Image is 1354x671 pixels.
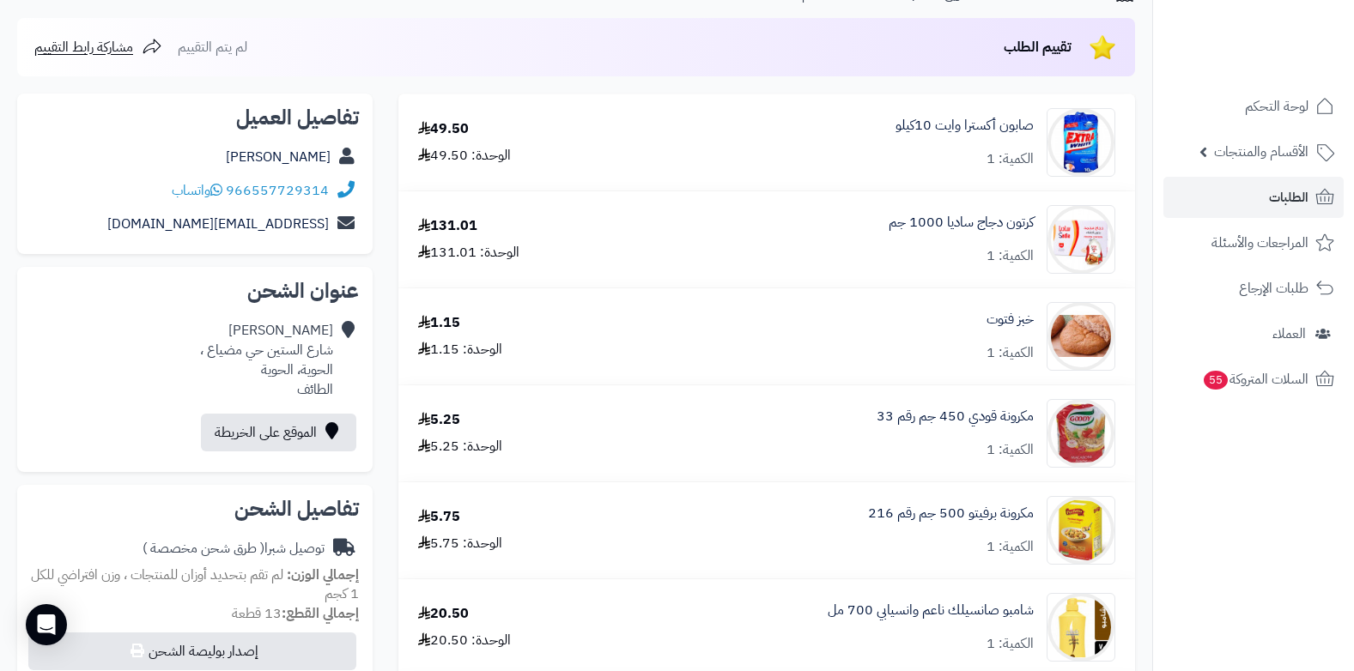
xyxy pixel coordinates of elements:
[31,499,359,519] h2: تفاصيل الشحن
[226,180,329,201] a: 966557729314
[987,246,1034,266] div: الكمية: 1
[200,321,333,399] div: [PERSON_NAME] شارع الستين حي مضياع ، الحوية، الحوية الطائف
[143,538,264,559] span: ( طرق شحن مخصصة )
[418,631,511,650] div: الوحدة: 20.50
[896,116,1034,136] a: صابون أكسترا وايت 10كيلو
[1204,371,1228,390] span: 55
[877,407,1034,426] a: مكرونة قودي 450 جم رقم 33
[172,180,222,201] a: واتساب
[1163,313,1344,354] a: العملاء
[868,504,1034,523] a: مكرونة برفيتو 500 جم رقم 216
[31,107,359,128] h2: تفاصيل العميل
[31,281,359,301] h2: عنوان الشحن
[987,149,1034,169] div: الكمية: 1
[232,603,359,624] small: 13 قطعة
[201,414,356,451] a: الموقع على الخريطة
[1269,185,1308,209] span: الطلبات
[418,507,460,527] div: 5.75
[1047,399,1114,468] img: 1664691369-%D8%AA%D9%86%D8%B2%D9%8A%D9%84%20(47)-90x90.jpg
[34,37,133,57] span: مشاركة رابط التقييم
[418,313,460,333] div: 1.15
[418,534,502,553] div: الوحدة: 5.75
[226,147,331,167] a: [PERSON_NAME]
[418,146,511,166] div: الوحدة: 49.50
[1047,205,1114,274] img: 12098bb14236aa663b51cc43fe6099d0b61b-90x90.jpg
[282,603,359,624] strong: إجمالي القطع:
[828,601,1034,620] a: شامبو صانسيلك ناعم وانسيابي 700 مل
[418,410,460,430] div: 5.25
[1163,222,1344,263] a: المراجعات والأسئلة
[1163,177,1344,218] a: الطلبات
[1245,94,1308,118] span: لوحة التحكم
[987,537,1034,557] div: الكمية: 1
[418,216,477,236] div: 131.01
[418,604,469,624] div: 20.50
[987,440,1034,460] div: الكمية: 1
[1239,276,1308,300] span: طلبات الإرجاع
[1163,359,1344,400] a: السلات المتروكة55
[1004,37,1072,57] span: تقييم الطلب
[34,37,162,57] a: مشاركة رابط التقييم
[987,343,1034,363] div: الكمية: 1
[1202,367,1308,391] span: السلات المتروكة
[1047,593,1114,662] img: 336367bbd567be19e289c2a0c70b0ba5e4b8-90x90.jpg
[1272,322,1306,346] span: العملاء
[1214,140,1308,164] span: الأقسام والمنتجات
[1047,302,1114,371] img: 1664440368-%D8%AA%D9%86%D8%B2%D9%8A%D9%84%20(16)-90x90.jpg
[178,37,247,57] span: لم يتم التقييم
[31,565,359,605] span: لم تقم بتحديد أوزان للمنتجات ، وزن افتراضي للكل 1 كجم
[418,340,502,360] div: الوحدة: 1.15
[1047,496,1114,565] img: 1720214040-0cbdd05e-3ab5-4f50-b9d7-f906a5e52ca1-90x90.jpeg
[418,119,469,139] div: 49.50
[987,310,1034,329] a: خبز فتوت
[1163,86,1344,127] a: لوحة التحكم
[287,565,359,585] strong: إجمالي الوزن:
[987,634,1034,654] div: الكمية: 1
[28,632,356,670] button: إصدار بوليصة الشحن
[1047,108,1114,177] img: 1664172096-uRRcYCNGzSLH0juiNGCbDvdp96QxGImRHCtnM97e-90x90.jpg
[26,604,67,645] div: Open Intercom Messenger
[418,437,502,456] div: الوحدة: 5.25
[1237,44,1338,80] img: logo-2.png
[1163,268,1344,309] a: طلبات الإرجاع
[107,214,329,234] a: [EMAIL_ADDRESS][DOMAIN_NAME]
[889,213,1034,233] a: كرتون دجاج ساديا 1000 جم
[418,243,519,263] div: الوحدة: 131.01
[143,539,325,559] div: توصيل شبرا
[1211,231,1308,255] span: المراجعات والأسئلة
